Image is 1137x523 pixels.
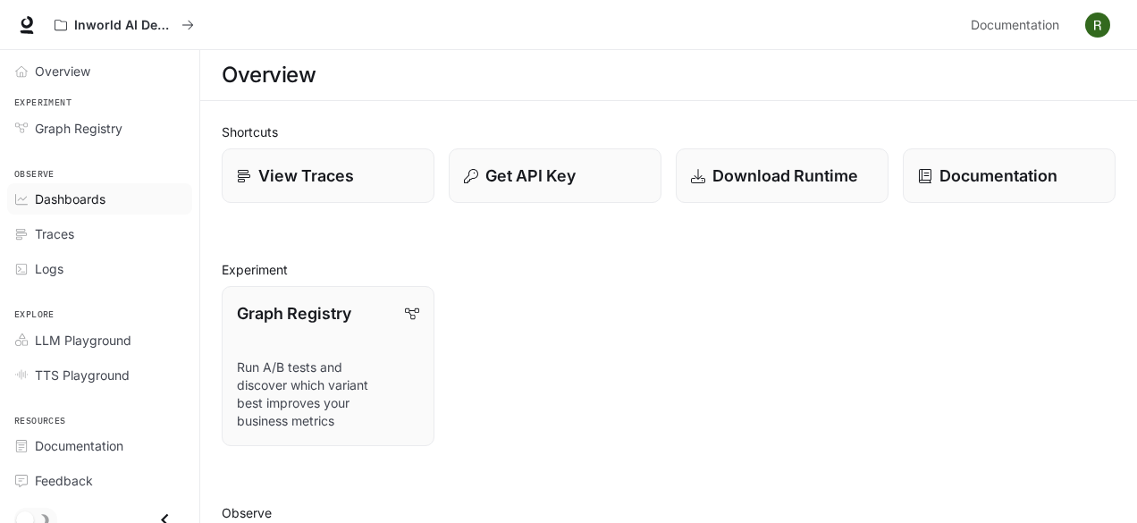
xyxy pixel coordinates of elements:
[222,286,434,446] a: Graph RegistryRun A/B tests and discover which variant best improves your business metrics
[35,62,90,80] span: Overview
[35,119,122,138] span: Graph Registry
[237,301,351,325] p: Graph Registry
[7,55,192,87] a: Overview
[7,359,192,391] a: TTS Playground
[7,218,192,249] a: Traces
[712,164,858,188] p: Download Runtime
[1085,13,1110,38] img: User avatar
[222,148,434,203] a: View Traces
[7,113,192,144] a: Graph Registry
[35,331,131,350] span: LLM Playground
[7,430,192,461] a: Documentation
[35,471,93,490] span: Feedback
[939,164,1057,188] p: Documentation
[74,18,174,33] p: Inworld AI Demos
[46,7,202,43] button: All workspaces
[971,14,1059,37] span: Documentation
[258,164,354,188] p: View Traces
[7,325,192,356] a: LLM Playground
[35,436,123,455] span: Documentation
[222,503,1116,522] h2: Observe
[35,224,74,243] span: Traces
[222,260,1116,279] h2: Experiment
[222,122,1116,141] h2: Shortcuts
[35,190,105,208] span: Dashboards
[7,465,192,496] a: Feedback
[964,7,1073,43] a: Documentation
[7,253,192,284] a: Logs
[449,148,661,203] button: Get API Key
[485,164,576,188] p: Get API Key
[676,148,889,203] a: Download Runtime
[7,183,192,215] a: Dashboards
[35,366,130,384] span: TTS Playground
[903,148,1116,203] a: Documentation
[35,259,63,278] span: Logs
[237,359,419,430] p: Run A/B tests and discover which variant best improves your business metrics
[1080,7,1116,43] button: User avatar
[222,57,316,93] h1: Overview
